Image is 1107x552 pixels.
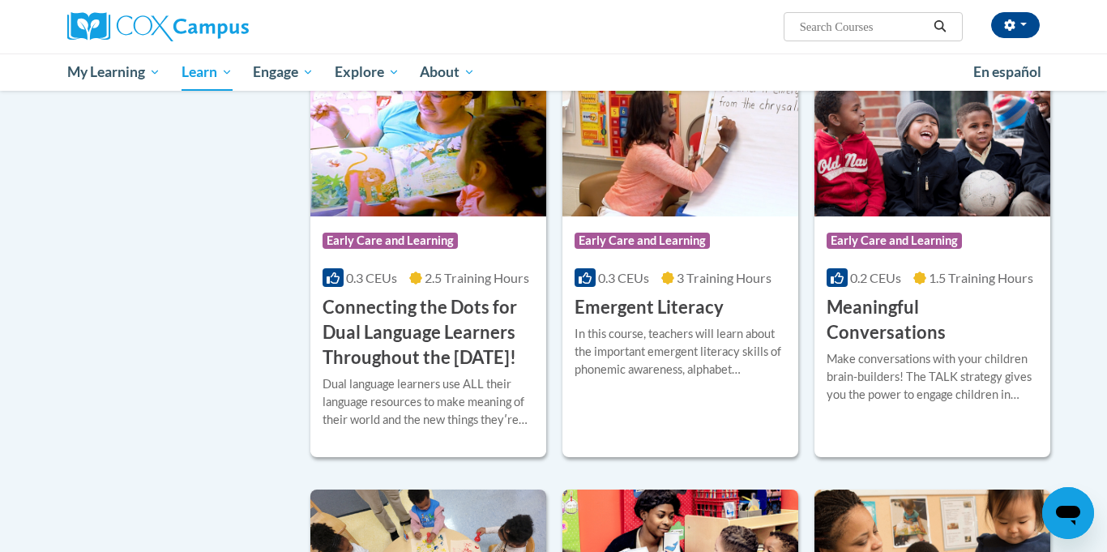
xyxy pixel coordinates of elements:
[575,325,786,379] div: In this course, teachers will learn about the important emergent literacy skills of phonemic awar...
[425,270,529,285] span: 2.5 Training Hours
[242,53,324,91] a: Engage
[410,53,486,91] a: About
[67,12,375,41] a: Cox Campus
[43,53,1064,91] div: Main menu
[575,233,710,249] span: Early Care and Learning
[323,375,534,429] div: Dual language learners use ALL their language resources to make meaning of their world and the ne...
[827,295,1038,345] h3: Meaningful Conversations
[991,12,1040,38] button: Account Settings
[798,17,928,36] input: Search Courses
[323,233,458,249] span: Early Care and Learning
[973,63,1041,80] span: En español
[850,270,901,285] span: 0.2 CEUs
[420,62,475,82] span: About
[323,295,534,370] h3: Connecting the Dots for Dual Language Learners Throughout the [DATE]!
[346,270,397,285] span: 0.3 CEUs
[929,270,1033,285] span: 1.5 Training Hours
[677,270,771,285] span: 3 Training Hours
[827,350,1038,404] div: Make conversations with your children brain-builders! The TALK strategy gives you the power to en...
[57,53,171,91] a: My Learning
[324,53,410,91] a: Explore
[310,51,546,457] a: Course LogoEarly Care and Learning0.3 CEUs2.5 Training Hours Connecting the Dots for Dual Languag...
[1042,487,1094,539] iframe: Button to launch messaging window
[310,51,546,216] img: Course Logo
[67,12,249,41] img: Cox Campus
[171,53,243,91] a: Learn
[827,233,962,249] span: Early Care and Learning
[963,55,1052,89] a: En español
[562,51,798,216] img: Course Logo
[598,270,649,285] span: 0.3 CEUs
[562,51,798,457] a: Course LogoEarly Care and Learning0.3 CEUs3 Training Hours Emergent LiteracyIn this course, teach...
[253,62,314,82] span: Engage
[575,295,724,320] h3: Emergent Literacy
[928,17,952,36] button: Search
[814,51,1050,216] img: Course Logo
[182,62,233,82] span: Learn
[335,62,400,82] span: Explore
[814,51,1050,457] a: Course LogoEarly Care and Learning0.2 CEUs1.5 Training Hours Meaningful ConversationsMake convers...
[67,62,160,82] span: My Learning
